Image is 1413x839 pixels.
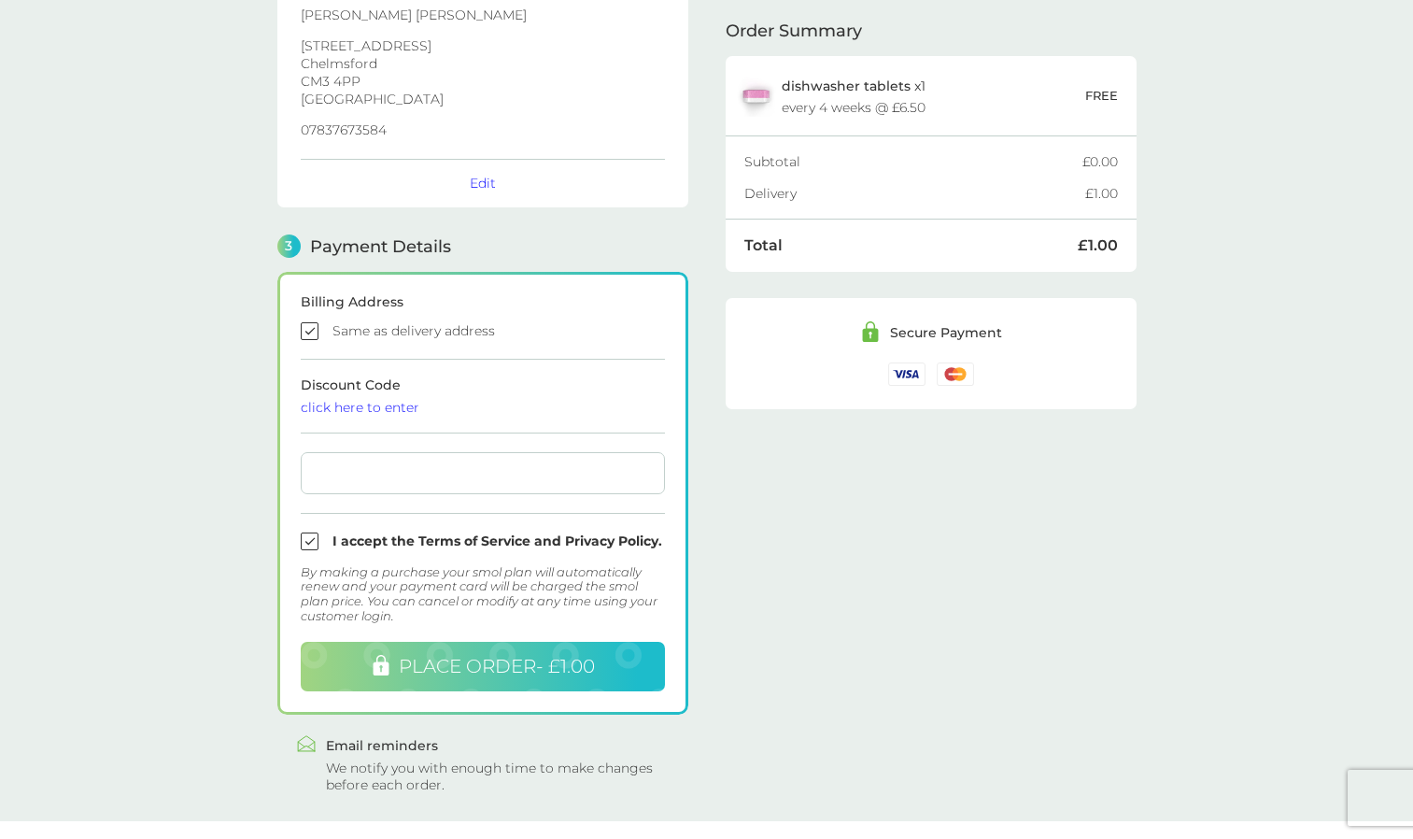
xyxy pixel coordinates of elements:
iframe: Secure card payment input frame [308,465,657,481]
div: £1.00 [1085,187,1118,200]
img: /assets/icons/cards/visa.svg [888,363,926,386]
button: Edit [470,175,496,192]
div: every 4 weeks @ £6.50 [782,101,926,114]
span: dishwasher tablets [782,78,911,94]
div: By making a purchase your smol plan will automatically renew and your payment card will be charge... [301,565,665,623]
p: x 1 [782,78,926,93]
span: Discount Code [301,377,665,414]
div: £0.00 [1082,155,1118,168]
div: We notify you with enough time to make changes before each order. [326,760,670,793]
div: click here to enter [301,401,665,414]
img: /assets/icons/cards/mastercard.svg [937,363,974,386]
span: 3 [277,235,301,258]
p: CM3 4PP [301,75,665,88]
div: Secure Payment [890,326,1002,339]
span: PLACE ORDER - £1.00 [399,655,595,677]
div: Email reminders [326,739,670,752]
button: PLACE ORDER- £1.00 [301,642,665,691]
div: Total [744,238,1078,253]
div: Delivery [744,187,1085,200]
p: 07837673584 [301,123,665,136]
div: £1.00 [1078,238,1118,253]
p: [STREET_ADDRESS] [301,39,665,52]
p: FREE [1085,86,1118,106]
p: [GEOGRAPHIC_DATA] [301,92,665,106]
span: Payment Details [310,238,451,255]
p: Chelmsford [301,57,665,70]
div: Subtotal [744,155,1082,168]
div: Billing Address [301,295,665,308]
p: [PERSON_NAME] [PERSON_NAME] [301,8,665,21]
span: Order Summary [726,22,862,39]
